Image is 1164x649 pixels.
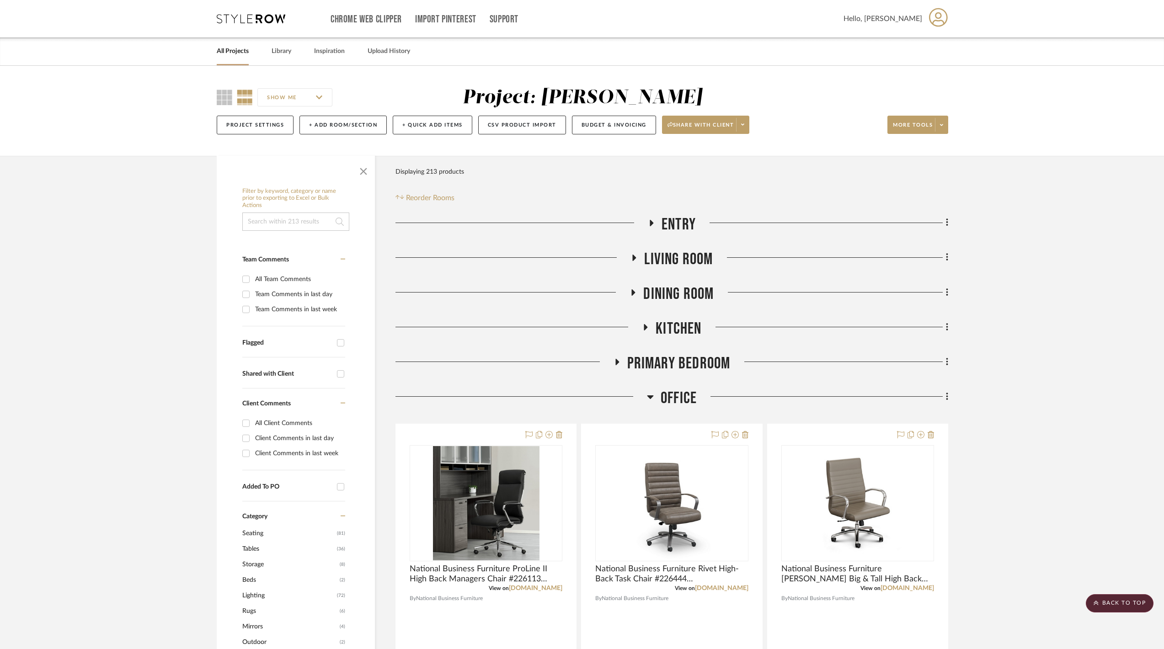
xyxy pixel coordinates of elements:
span: More tools [893,122,933,135]
span: By [781,594,788,603]
span: National Business Furniture [602,594,668,603]
div: Flagged [242,339,332,347]
span: By [410,594,416,603]
span: Lighting [242,588,335,603]
span: Share with client [667,122,734,135]
span: Rugs [242,603,337,619]
span: Tables [242,541,335,557]
div: Shared with Client [242,370,332,378]
span: Storage [242,557,337,572]
span: View on [489,585,509,591]
span: View on [860,585,881,591]
span: National Business Furniture ProLine II High Back Managers Chair #226113 29"W x 27.31"D x 47"H [410,564,562,584]
span: (6) [340,604,345,618]
div: Added To PO [242,483,332,491]
span: By [595,594,602,603]
span: Hello, [PERSON_NAME] [844,13,922,24]
a: All Projects [217,45,249,58]
a: Support [490,16,518,23]
span: Team Comments [242,256,289,263]
div: Project: [PERSON_NAME] [463,88,702,107]
span: Living Room [644,250,713,269]
span: Kitchen [656,319,701,339]
a: [DOMAIN_NAME] [509,585,562,591]
span: Category [242,513,267,521]
span: National Business Furniture Rivet High-Back Task Chair #226444 27"Wx29.5"Dx42.75-45"H [595,564,748,584]
a: [DOMAIN_NAME] [881,585,934,591]
span: View on [675,585,695,591]
span: (72) [337,588,345,603]
div: Team Comments in last day [255,287,343,302]
span: (8) [340,557,345,572]
button: Project Settings [217,116,294,134]
span: Client Comments [242,400,291,407]
a: [DOMAIN_NAME] [695,585,748,591]
a: Inspiration [314,45,345,58]
span: (36) [337,542,345,556]
span: (81) [337,526,345,541]
div: Client Comments in last day [255,431,343,446]
button: Close [354,160,373,179]
button: Budget & Invoicing [572,116,656,134]
div: Team Comments in last week [255,302,343,317]
button: Reorder Rooms [395,192,454,203]
a: Library [272,45,291,58]
button: More tools [887,116,948,134]
span: National Business Furniture [416,594,483,603]
span: Dining Room [643,284,714,304]
span: Beds [242,572,337,588]
input: Search within 213 results [242,213,349,231]
span: Seating [242,526,335,541]
button: Share with client [662,116,750,134]
span: Entry [662,215,696,234]
a: Chrome Web Clipper [331,16,402,23]
a: Import Pinterest [415,16,476,23]
div: All Client Comments [255,416,343,431]
span: National Business Furniture [PERSON_NAME] Big & Tall High Back Executive Chair #228575 29.5"Wx31.... [781,564,934,584]
span: (2) [340,573,345,587]
img: National Business Furniture ProLine II High Back Managers Chair #226113 29"W x 27.31"D x 47"H [433,446,539,560]
h6: Filter by keyword, category or name prior to exporting to Excel or Bulk Actions [242,188,349,209]
span: National Business Furniture [788,594,854,603]
span: Primary Bedroom [627,354,731,373]
button: + Add Room/Section [299,116,387,134]
span: Reorder Rooms [406,192,454,203]
div: All Team Comments [255,272,343,287]
span: (4) [340,619,345,634]
img: National Business Furniture Harper Big & Tall High Back Executive Chair #228575 29.5"Wx31.125"Dx4... [801,446,915,560]
button: + Quick Add Items [393,116,472,134]
img: National Business Furniture Rivet High-Back Task Chair #226444 27"Wx29.5"Dx42.75-45"H [614,446,729,560]
button: CSV Product Import [478,116,566,134]
a: Upload History [368,45,410,58]
span: Mirrors [242,619,337,634]
div: Displaying 213 products [395,163,464,181]
div: Client Comments in last week [255,446,343,461]
span: Office [661,388,697,408]
scroll-to-top-button: BACK TO TOP [1086,594,1153,612]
